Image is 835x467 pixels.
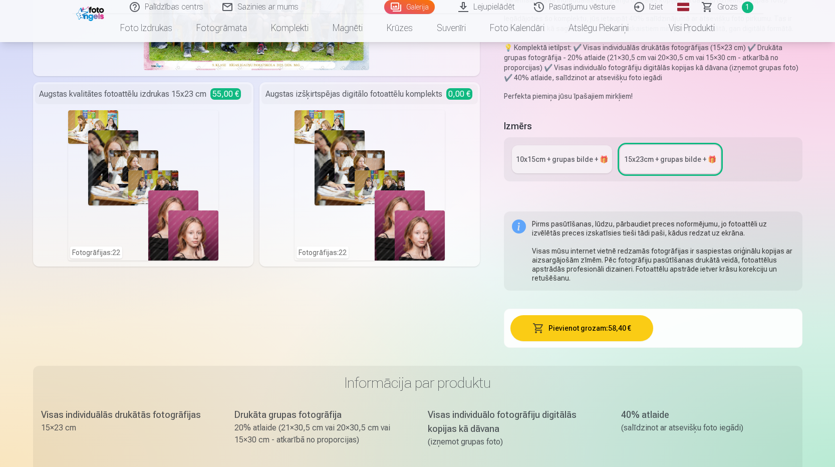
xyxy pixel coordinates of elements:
[41,422,214,434] div: 15×23 cm
[210,88,241,100] span: 55,00 €
[624,154,716,164] div: 15x23сm + grupas bilde + 🎁
[108,14,184,42] a: Foto izdrukas
[41,374,794,392] h3: Informācija par produktu
[504,119,802,133] h5: Izmērs
[184,14,259,42] a: Fotogrāmata
[717,1,738,13] span: Grozs
[510,315,653,341] button: Pievienot grozam:58,40 €
[234,408,408,422] div: Drukāta grupas fotogrāfija
[375,14,425,42] a: Krūzes
[234,422,408,446] div: 20% atlaide (21×30,5 cm vai 20×30,5 cm vai 15×30 cm - atkarībā no proporcijas)
[621,422,794,434] div: (salīdzinot ar atsevišķu foto iegādi)
[76,4,107,21] img: /fa1
[516,154,608,164] div: 10x15сm + grupas bilde + 🎁
[35,84,251,104] div: Augstas kvalitātes fotoattēlu izdrukas 15x23 cm
[446,88,472,100] span: 0,00 €
[425,14,478,42] a: Suvenīri
[641,14,727,42] a: Visi produkti
[504,91,802,101] p: Perfekta piemiņa jūsu īpašajiem mirkļiem!
[512,145,612,173] a: 10x15сm + grupas bilde + 🎁
[742,2,753,13] span: 1
[556,14,641,42] a: Atslēgu piekariņi
[532,219,794,283] div: Pirms pasūtīšanas, lūdzu, pārbaudiet preces noformējumu, jo fotoattēli uz izvēlētās preces izskat...
[321,14,375,42] a: Magnēti
[261,84,478,104] div: Augstas izšķirtspējas digitālo fotoattēlu komplekts
[428,408,601,436] div: Visas individuālo fotogrāfiju digitālās kopijas kā dāvana
[621,408,794,422] div: 40% atlaide
[504,43,802,83] p: 💡 Komplektā ietilpst: ✔️ Visas individuālās drukātās fotogrāfijas (15×23 cm) ✔️ Drukāta grupas fo...
[428,436,601,448] div: (izņemot grupas foto)
[478,14,556,42] a: Foto kalendāri
[41,408,214,422] div: Visas individuālās drukātās fotogrāfijas
[259,14,321,42] a: Komplekti
[620,145,720,173] a: 15x23сm + grupas bilde + 🎁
